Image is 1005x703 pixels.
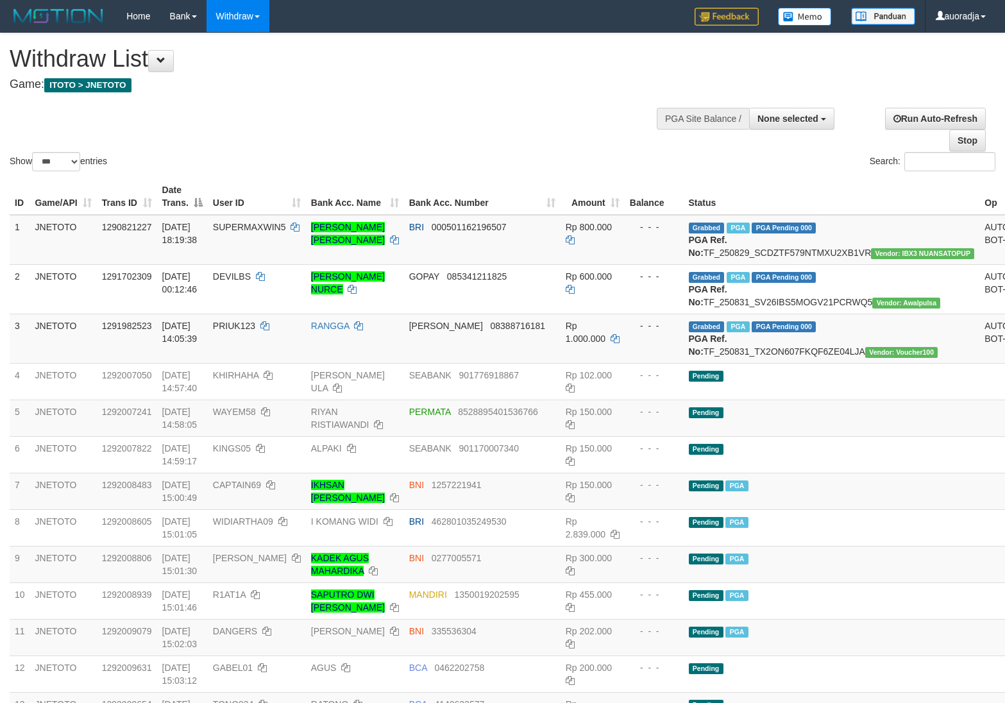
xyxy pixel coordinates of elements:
[311,443,342,453] a: ALPAKI
[311,407,369,430] a: RIYAN RISTIAWANDI
[162,321,198,344] span: [DATE] 14:05:39
[10,264,30,314] td: 2
[10,509,30,546] td: 8
[311,516,378,527] a: I KOMANG WIDI
[630,405,679,418] div: - - -
[725,627,748,638] span: Marked by auofahmi
[566,626,612,636] span: Rp 202.000
[306,178,404,215] th: Bank Acc. Name: activate to sort column ascending
[213,443,251,453] span: KINGS05
[30,314,97,363] td: JNETOTO
[409,443,452,453] span: SEABANK
[447,271,507,282] span: Copy 085341211825 to clipboard
[10,473,30,509] td: 7
[689,223,725,233] span: Grabbed
[213,553,287,563] span: [PERSON_NAME]
[689,517,723,528] span: Pending
[409,516,424,527] span: BRI
[10,619,30,656] td: 11
[749,108,834,130] button: None selected
[10,363,30,400] td: 4
[689,371,723,382] span: Pending
[10,400,30,436] td: 5
[725,517,748,528] span: Marked by auofahmi
[311,553,369,576] a: KADEK AGUS MAHARDIKA
[409,589,447,600] span: MANDIRI
[689,321,725,332] span: Grabbed
[409,222,424,232] span: BRI
[434,663,484,673] span: Copy 0462202758 to clipboard
[630,270,679,283] div: - - -
[684,314,980,363] td: TF_250831_TX2ON607FKQF6ZE04LJA
[566,321,605,344] span: Rp 1.000.000
[30,215,97,265] td: JNETOTO
[689,663,723,674] span: Pending
[630,442,679,455] div: - - -
[630,369,679,382] div: - - -
[725,480,748,491] span: Marked by auofahmi
[630,625,679,638] div: - - -
[409,321,483,331] span: [PERSON_NAME]
[689,334,727,357] b: PGA Ref. No:
[630,479,679,491] div: - - -
[102,407,152,417] span: 1292007241
[162,370,198,393] span: [DATE] 14:57:40
[630,319,679,332] div: - - -
[630,661,679,674] div: - - -
[32,152,80,171] select: Showentries
[10,178,30,215] th: ID
[459,370,519,380] span: Copy 901776918867 to clipboard
[311,663,337,673] a: AGUS
[162,626,198,649] span: [DATE] 15:02:03
[778,8,832,26] img: Button%20Memo.svg
[162,589,198,613] span: [DATE] 15:01:46
[162,516,198,539] span: [DATE] 15:01:05
[30,582,97,619] td: JNETOTO
[458,407,538,417] span: Copy 8528895401536766 to clipboard
[851,8,915,25] img: panduan.png
[684,178,980,215] th: Status
[630,515,679,528] div: - - -
[30,473,97,509] td: JNETOTO
[213,370,259,380] span: KHIRHAHA
[30,400,97,436] td: JNETOTO
[30,546,97,582] td: JNETOTO
[432,222,507,232] span: Copy 000501162196507 to clipboard
[10,78,657,91] h4: Game:
[10,582,30,619] td: 10
[162,222,198,245] span: [DATE] 18:19:38
[630,221,679,233] div: - - -
[689,590,723,601] span: Pending
[409,370,452,380] span: SEABANK
[30,178,97,215] th: Game/API: activate to sort column ascending
[752,272,816,283] span: PGA Pending
[10,436,30,473] td: 6
[30,436,97,473] td: JNETOTO
[870,152,995,171] label: Search:
[566,443,612,453] span: Rp 150.000
[213,271,251,282] span: DEVILBS
[432,626,477,636] span: Copy 335536304 to clipboard
[454,589,519,600] span: Copy 1350019202595 to clipboard
[162,553,198,576] span: [DATE] 15:01:30
[566,516,605,539] span: Rp 2.839.000
[689,627,723,638] span: Pending
[311,370,385,393] a: [PERSON_NAME] ULA
[404,178,561,215] th: Bank Acc. Number: activate to sort column ascending
[657,108,749,130] div: PGA Site Balance /
[752,223,816,233] span: PGA Pending
[689,444,723,455] span: Pending
[102,589,152,600] span: 1292008939
[566,589,612,600] span: Rp 455.000
[102,222,152,232] span: 1290821227
[102,516,152,527] span: 1292008605
[949,130,986,151] a: Stop
[213,589,246,600] span: R1AT1A
[684,215,980,265] td: TF_250829_SCDZTF579NTMXU2XB1VR
[102,553,152,563] span: 1292008806
[725,590,748,601] span: Marked by auofahmi
[566,370,612,380] span: Rp 102.000
[213,321,255,331] span: PRIUK123
[102,370,152,380] span: 1292007050
[566,271,612,282] span: Rp 600.000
